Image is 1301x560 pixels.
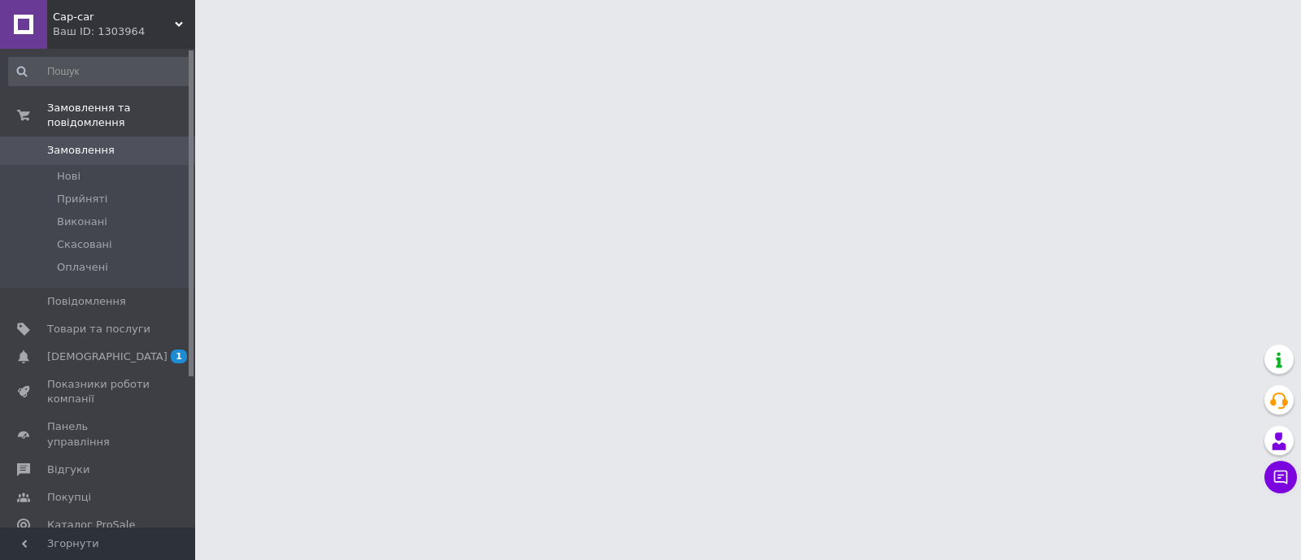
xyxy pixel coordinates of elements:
span: Замовлення та повідомлення [47,101,195,130]
span: Товари та послуги [47,322,150,336]
span: Показники роботи компанії [47,377,150,406]
span: Нові [57,169,80,184]
span: Замовлення [47,143,115,158]
span: Панель управління [47,419,150,449]
span: Скасовані [57,237,112,252]
span: 1 [171,349,187,363]
span: Виконані [57,215,107,229]
div: Ваш ID: 1303964 [53,24,195,39]
span: Прийняті [57,192,107,206]
span: Покупці [47,490,91,505]
input: Пошук [8,57,192,86]
button: Чат з покупцем [1264,461,1297,493]
span: Каталог ProSale [47,518,135,532]
span: [DEMOGRAPHIC_DATA] [47,349,168,364]
span: Cap-car [53,10,175,24]
span: Оплачені [57,260,108,275]
span: Повідомлення [47,294,126,309]
span: Відгуки [47,462,89,477]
